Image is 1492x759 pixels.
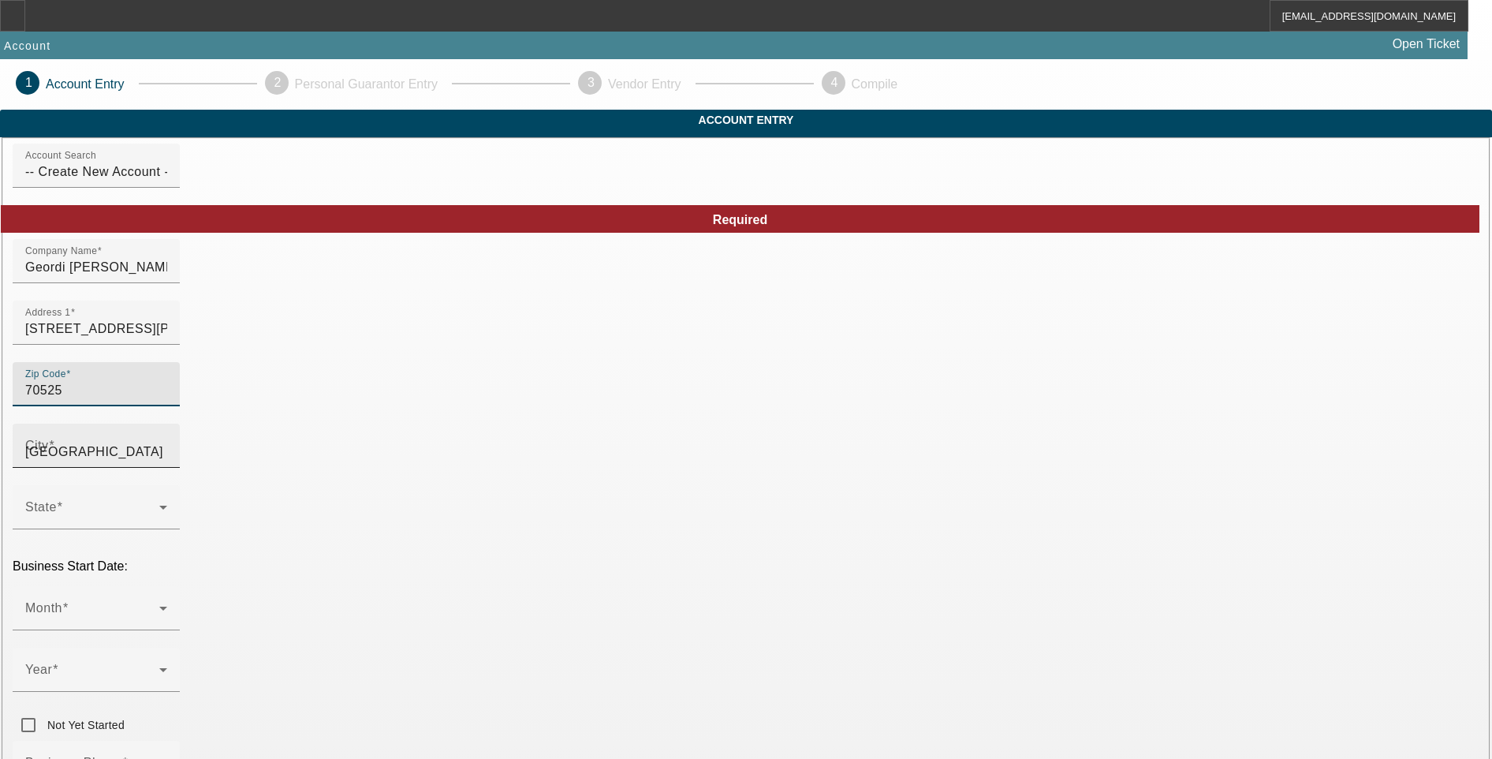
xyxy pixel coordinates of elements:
label: Not Yet Started [44,717,125,733]
mat-label: Company Name [25,246,97,256]
span: 2 [274,76,282,89]
p: Vendor Entry [608,77,681,92]
a: Open Ticket [1386,31,1466,58]
p: Account Entry [46,77,125,92]
span: Required [713,213,767,226]
mat-label: Month [25,601,62,615]
mat-label: State [25,500,57,514]
mat-label: Address 1 [25,308,70,318]
span: Account Entry [12,114,1480,126]
span: 3 [587,76,595,89]
p: Personal Guarantor Entry [295,77,438,92]
p: Business Start Date: [13,559,1479,574]
span: 4 [831,76,838,89]
span: 1 [25,76,32,89]
p: Compile [852,77,898,92]
span: Account [4,39,50,52]
mat-label: City [25,439,49,452]
mat-label: Zip Code [25,369,66,379]
input: Account Search [25,163,167,181]
mat-label: Year [25,663,52,676]
mat-label: Account Search [25,151,96,161]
